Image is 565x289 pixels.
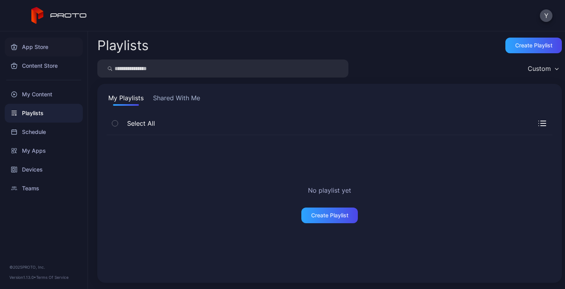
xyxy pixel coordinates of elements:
button: My Playlists [107,93,145,106]
div: Custom [528,65,551,72]
div: Create Playlist [515,42,552,49]
h2: Playlists [97,38,149,52]
a: Content Store [5,56,83,75]
button: Shared With Me [151,93,202,106]
a: My Apps [5,141,83,160]
button: Create Playlist [505,38,562,53]
span: Select All [123,119,155,128]
a: Teams [5,179,83,198]
a: App Store [5,38,83,56]
h2: No playlist yet [308,186,351,195]
a: Playlists [5,104,83,123]
div: © 2025 PROTO, Inc. [9,264,78,270]
a: My Content [5,85,83,104]
button: Y [540,9,552,22]
a: Terms Of Service [36,275,69,280]
a: Devices [5,160,83,179]
span: Version 1.13.0 • [9,275,36,280]
a: Schedule [5,123,83,141]
div: Create Playlist [311,212,348,219]
button: Create Playlist [301,208,358,223]
button: Custom [524,60,562,78]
